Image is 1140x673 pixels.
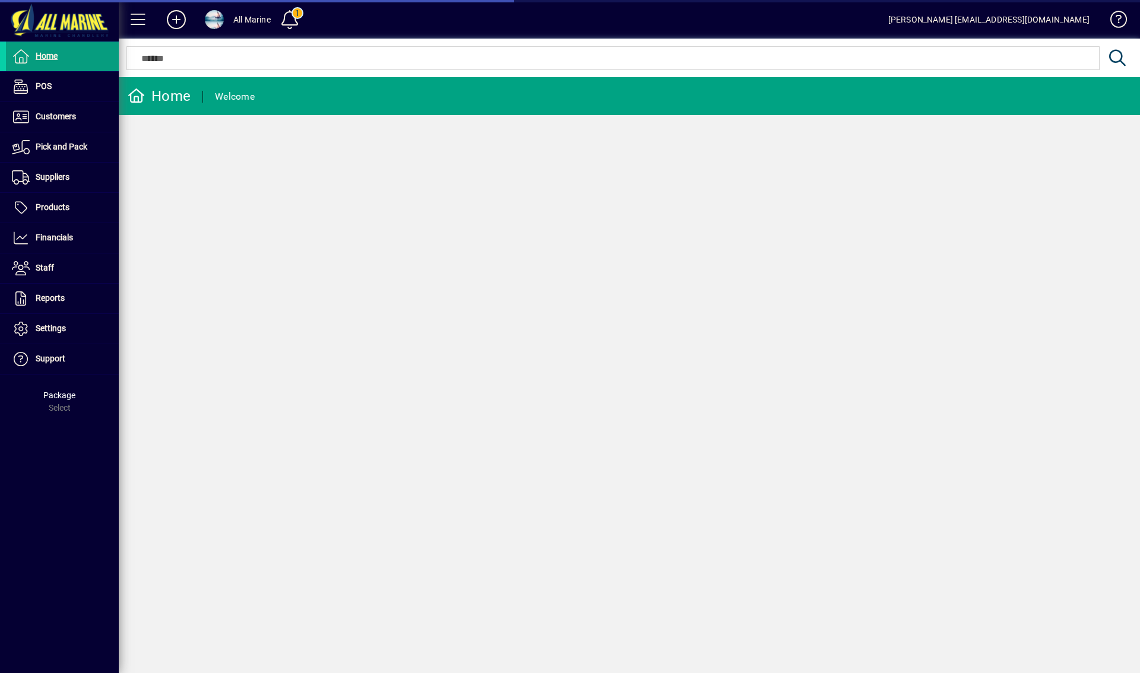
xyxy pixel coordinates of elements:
[36,293,65,303] span: Reports
[233,10,271,29] div: All Marine
[128,87,191,106] div: Home
[888,10,1090,29] div: [PERSON_NAME] [EMAIL_ADDRESS][DOMAIN_NAME]
[6,344,119,374] a: Support
[6,223,119,253] a: Financials
[36,51,58,61] span: Home
[6,102,119,132] a: Customers
[6,284,119,313] a: Reports
[6,72,119,101] a: POS
[6,193,119,223] a: Products
[36,142,87,151] span: Pick and Pack
[215,87,255,106] div: Welcome
[157,9,195,30] button: Add
[36,233,73,242] span: Financials
[43,391,75,400] span: Package
[6,253,119,283] a: Staff
[6,132,119,162] a: Pick and Pack
[36,81,52,91] span: POS
[36,323,66,333] span: Settings
[6,314,119,344] a: Settings
[36,112,76,121] span: Customers
[1101,2,1125,41] a: Knowledge Base
[195,9,233,30] button: Profile
[36,202,69,212] span: Products
[36,172,69,182] span: Suppliers
[36,354,65,363] span: Support
[36,263,54,272] span: Staff
[6,163,119,192] a: Suppliers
